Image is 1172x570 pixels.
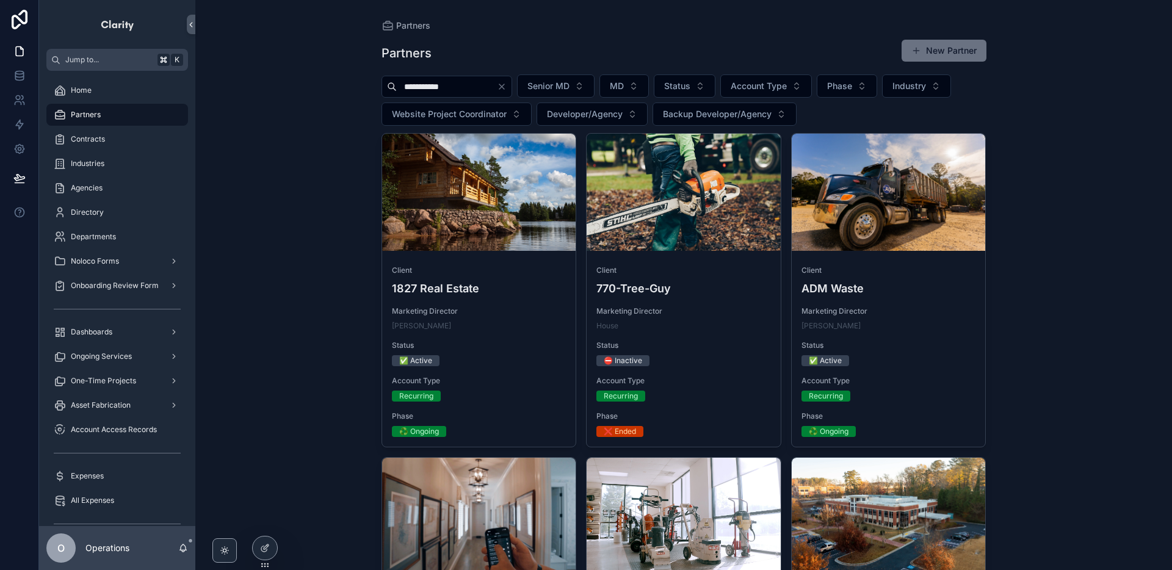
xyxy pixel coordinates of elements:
[71,159,104,168] span: Industries
[801,411,976,421] span: Phase
[596,376,771,386] span: Account Type
[65,55,153,65] span: Jump to...
[547,108,623,120] span: Developer/Agency
[399,355,432,366] div: ✅ Active
[596,341,771,350] span: Status
[71,376,136,386] span: One-Time Projects
[827,80,852,92] span: Phase
[809,391,843,402] div: Recurring
[731,80,787,92] span: Account Type
[892,80,926,92] span: Industry
[586,133,781,447] a: Client770-Tree-GuyMarketing DirectorHouseStatus⛔ InactiveAccount TypeRecurringPhase❌ Ended
[46,275,188,297] a: Onboarding Review Form
[46,419,188,441] a: Account Access Records
[663,108,772,120] span: Backup Developer/Agency
[71,352,132,361] span: Ongoing Services
[902,40,986,62] button: New Partner
[664,80,690,92] span: Status
[382,133,577,447] a: Client1827 Real EstateMarketing Director[PERSON_NAME]Status✅ ActiveAccount TypeRecurringPhase♻️ O...
[392,280,566,297] h4: 1827 Real Estate
[527,80,570,92] span: Senior MD
[604,426,636,437] div: ❌ Ended
[392,376,566,386] span: Account Type
[71,496,114,505] span: All Expenses
[596,411,771,421] span: Phase
[382,103,532,126] button: Select Button
[596,265,771,275] span: Client
[537,103,648,126] button: Select Button
[817,74,877,98] button: Select Button
[801,306,976,316] span: Marketing Director
[604,391,638,402] div: Recurring
[801,321,861,331] a: [PERSON_NAME]
[809,426,848,437] div: ♻️ Ongoing
[71,400,131,410] span: Asset Fabrication
[46,465,188,487] a: Expenses
[596,306,771,316] span: Marketing Director
[382,134,576,251] div: 1827.webp
[596,280,771,297] h4: 770-Tree-Guy
[801,280,976,297] h4: ADM Waste
[654,74,715,98] button: Select Button
[46,226,188,248] a: Departments
[71,134,105,144] span: Contracts
[85,542,129,554] p: Operations
[604,355,642,366] div: ⛔ Inactive
[382,45,432,62] h1: Partners
[46,49,188,71] button: Jump to...K
[792,134,986,251] div: adm-Cropped.webp
[71,425,157,435] span: Account Access Records
[100,15,135,34] img: App logo
[71,256,119,266] span: Noloco Forms
[392,306,566,316] span: Marketing Director
[517,74,595,98] button: Select Button
[39,71,195,526] div: scrollable content
[46,128,188,150] a: Contracts
[809,355,842,366] div: ✅ Active
[46,250,188,272] a: Noloco Forms
[46,201,188,223] a: Directory
[399,391,433,402] div: Recurring
[71,281,159,290] span: Onboarding Review Form
[46,79,188,101] a: Home
[46,104,188,126] a: Partners
[57,541,65,555] span: O
[71,327,112,337] span: Dashboards
[801,265,976,275] span: Client
[587,134,781,251] div: 770-Cropped.webp
[392,341,566,350] span: Status
[791,133,986,447] a: ClientADM WasteMarketing Director[PERSON_NAME]Status✅ ActiveAccount TypeRecurringPhase♻️ Ongoing
[392,265,566,275] span: Client
[720,74,812,98] button: Select Button
[46,153,188,175] a: Industries
[71,232,116,242] span: Departments
[392,411,566,421] span: Phase
[71,183,103,193] span: Agencies
[71,85,92,95] span: Home
[46,394,188,416] a: Asset Fabrication
[382,20,430,32] a: Partners
[396,20,430,32] span: Partners
[497,82,512,92] button: Clear
[172,55,182,65] span: K
[399,426,439,437] div: ♻️ Ongoing
[801,341,976,350] span: Status
[599,74,649,98] button: Select Button
[882,74,951,98] button: Select Button
[46,177,188,199] a: Agencies
[71,207,104,217] span: Directory
[46,489,188,511] a: All Expenses
[392,321,451,331] a: [PERSON_NAME]
[46,345,188,367] a: Ongoing Services
[71,110,101,120] span: Partners
[653,103,797,126] button: Select Button
[71,471,104,481] span: Expenses
[596,321,618,331] a: House
[46,321,188,343] a: Dashboards
[610,80,624,92] span: MD
[801,376,976,386] span: Account Type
